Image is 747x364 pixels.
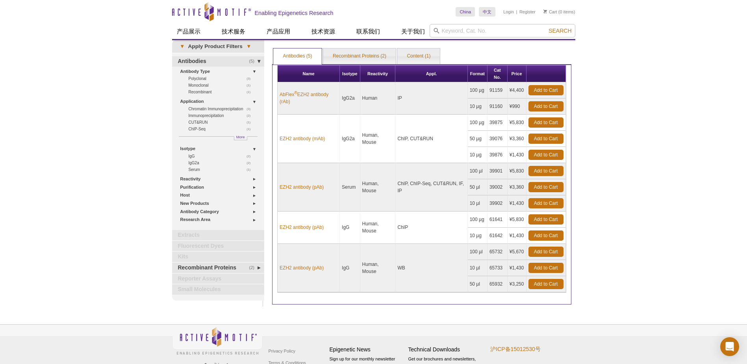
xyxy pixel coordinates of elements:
a: (1)CUT&RUN [189,119,255,126]
td: ¥1,430 [508,195,526,212]
a: 产品应用 [262,24,295,39]
h4: Technical Downloads [408,346,483,353]
a: Antibody Category [180,208,260,216]
span: (1) [247,119,255,126]
td: 10 µg [468,228,487,244]
a: (1)Recombinant [189,89,255,95]
td: ¥5,830 [508,115,526,131]
span: More [236,134,245,140]
a: Small Molecules [172,284,265,295]
a: Add to Cart [528,166,563,176]
a: 技术资源 [307,24,340,39]
td: Human, Mouse [360,115,396,163]
span: (2) [247,160,255,166]
a: New Products [180,199,260,208]
td: 50 µl [468,179,487,195]
span: (1) [247,126,255,132]
td: IgG [340,244,360,292]
a: Isotype [180,145,260,153]
td: ¥990 [508,98,526,115]
a: (2)IgG2a [189,160,255,166]
a: Add to Cart [528,85,563,95]
span: (2) [249,263,259,273]
a: Host [180,191,260,199]
a: Add to Cart [528,247,563,257]
a: 关于我们 [397,24,430,39]
td: 39902 [487,195,508,212]
li: | [516,7,517,17]
a: Register [519,9,536,15]
td: 10 µl [468,195,487,212]
span: ▾ [176,43,188,50]
th: Cat No. [487,65,508,82]
a: AbFlex®EZH2 antibody (rAb) [280,91,337,105]
td: 65733 [487,260,508,276]
span: (1) [247,89,255,95]
img: Active Motif, [172,325,263,357]
td: 91160 [487,98,508,115]
td: Serum [340,163,360,212]
td: 39002 [487,179,508,195]
td: 39076 [487,131,508,147]
a: Reactivity [180,175,260,183]
span: (1) [247,82,255,89]
td: ChIP, ChIP-Seq, CUT&RUN, IF, IP [395,163,467,212]
td: WB [395,244,467,292]
a: Recombinant Proteins (2) [323,48,396,64]
a: 联系我们 [352,24,385,39]
button: Search [546,27,574,34]
a: Login [503,9,514,15]
a: Content (1) [397,48,440,64]
span: ▾ [243,43,255,50]
a: Add to Cart [528,279,563,289]
td: 100 µl [468,163,487,179]
a: Purification [180,183,260,191]
span: (3) [247,75,255,82]
span: (3) [247,106,255,112]
a: 技术服务 [217,24,250,39]
td: ¥1,430 [508,147,526,163]
li: (0 items) [543,7,575,17]
a: EZH2 antibody (pAb) [280,184,324,191]
a: (3)Chromatin Immunoprecipitation [189,106,255,112]
a: Add to Cart [528,134,563,144]
td: ¥1,430 [508,228,526,244]
h4: Epigenetic News [330,346,404,353]
a: 沪ICP备15012530号 [490,346,541,353]
td: 61642 [487,228,508,244]
a: 中文 [479,7,495,17]
td: 50 µl [468,276,487,292]
a: Add to Cart [528,101,563,111]
td: Human [360,82,396,115]
a: Add to Cart [528,150,563,160]
a: (2)Recombinant Proteins [172,263,265,273]
td: ¥4,400 [508,82,526,98]
a: Extracts [172,230,265,240]
td: ChIP, CUT&RUN [395,115,467,163]
a: Add to Cart [528,198,563,208]
td: 100 µg [468,212,487,228]
th: Appl. [395,65,467,82]
a: (3)Polyclonal [189,75,255,82]
a: China [456,7,475,17]
td: IgG2a [340,115,360,163]
td: 100 µg [468,115,487,131]
a: Privacy Policy [267,345,297,357]
td: 10 µl [468,260,487,276]
a: Kits [172,252,265,262]
a: EZH2 antibody (pAb) [280,224,324,231]
td: Human, Mouse [360,163,396,212]
a: 产品展示 [172,24,205,39]
a: Add to Cart [528,214,563,225]
td: ¥3,360 [508,179,526,195]
a: (2)IgG [189,153,255,160]
td: 65732 [487,244,508,260]
h2: Enabling Epigenetics Research [255,9,334,17]
td: ¥5,670 [508,244,526,260]
td: 39876 [487,147,508,163]
td: 100 µg [468,82,487,98]
td: Human, Mouse [360,244,396,292]
a: Fluorescent Dyes [172,241,265,251]
th: Reactivity [360,65,396,82]
a: More [234,136,247,140]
